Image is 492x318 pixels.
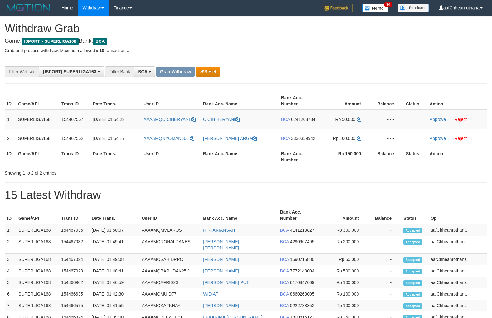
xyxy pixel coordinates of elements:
span: Copy 4290967495 to clipboard [290,239,314,244]
h1: Withdraw Grab [5,22,487,35]
th: Game/API [16,148,59,166]
a: AAAAMQNYOMAN666 [144,136,194,141]
th: Status [401,206,428,224]
img: MOTION_logo.png [5,3,52,12]
a: Copy 100000 to clipboard [357,136,361,141]
span: Copy 6241208734 to clipboard [291,117,315,122]
th: Balance [370,148,403,166]
td: [DATE] 01:48:41 [89,265,139,277]
span: BCA [280,228,289,233]
span: [DATE] 01:54:17 [93,136,124,141]
td: aafChheanrothana [428,300,487,311]
div: Filter Bank [105,66,134,77]
td: AAAAMQAFRIS23 [139,277,201,288]
a: [PERSON_NAME] [203,257,239,262]
td: SUPERLIGA168 [16,265,59,277]
td: SUPERLIGA168 [16,110,59,129]
img: panduan.png [398,4,429,12]
th: Bank Acc. Name [201,92,279,110]
span: Accepted [403,280,422,286]
span: 154467567 [61,117,83,122]
span: Copy 3330359942 to clipboard [291,136,315,141]
td: aafChheanrothana [428,277,487,288]
th: Date Trans. [90,92,141,110]
th: Op [428,206,487,224]
td: - - - [370,129,403,148]
td: [DATE] 01:50:07 [89,224,139,236]
th: Bank Acc. Number [279,92,320,110]
th: Bank Acc. Number [278,206,319,224]
span: Copy 1590715880 to clipboard [290,257,314,262]
td: 154467024 [59,254,89,265]
a: [PERSON_NAME] [203,303,239,308]
td: SUPERLIGA168 [16,254,59,265]
th: Game/API [16,92,59,110]
td: Rp 500,000 [319,265,368,277]
div: Filter Website [5,66,39,77]
span: Rp 50.000 [335,117,356,122]
span: AAAAMQNYOMAN666 [144,136,189,141]
span: Accepted [403,228,422,233]
td: SUPERLIGA168 [16,224,59,236]
th: Status [403,92,427,110]
td: - [368,224,401,236]
td: Rp 100,000 [319,277,368,288]
td: SUPERLIGA168 [16,300,59,311]
a: Approve [430,117,446,122]
td: 154466962 [59,277,89,288]
td: - [368,288,401,300]
td: 6 [5,288,16,300]
th: Status [403,148,427,166]
td: 2 [5,129,16,148]
th: Action [427,148,487,166]
td: 1 [5,224,16,236]
td: Rp 200,000 [319,236,368,254]
a: AAAAMQCICIHERYANI [144,117,196,122]
td: AAAAMQMUID77 [139,288,201,300]
td: AAAAMQKAFKHAY [139,300,201,311]
td: AAAAMQMVLAROS [139,224,201,236]
td: aafChheanrothana [428,254,487,265]
span: Rp 100.000 [333,136,355,141]
th: Trans ID [59,206,89,224]
td: [DATE] 01:49:08 [89,254,139,265]
th: Game/API [16,206,59,224]
td: Rp 300,000 [319,224,368,236]
td: - [368,265,401,277]
span: BCA [280,303,289,308]
span: BCA [281,136,290,141]
span: ISPORT > SUPERLIGA168 [22,38,79,45]
p: Grab and process withdraw. Maximum allowed is transactions. [5,47,487,54]
th: Bank Acc. Name [201,148,279,166]
th: Action [427,92,487,110]
th: Trans ID [59,92,90,110]
td: aafChheanrothana [428,265,487,277]
th: Date Trans. [90,148,141,166]
span: Accepted [403,269,422,274]
span: [DATE] 01:54:22 [93,117,124,122]
img: Feedback.jpg [322,4,353,12]
td: - [368,254,401,265]
td: SUPERLIGA168 [16,236,59,254]
th: Date Trans. [89,206,139,224]
td: 5 [5,277,16,288]
a: [PERSON_NAME] PUT [203,280,249,285]
td: 1 [5,110,16,129]
th: Trans ID [59,148,90,166]
td: Rp 100,000 [319,300,368,311]
h4: Game: Bank: [5,38,487,44]
span: BCA [280,268,289,273]
td: 154466635 [59,288,89,300]
span: Copy 0222788852 to clipboard [290,303,314,308]
th: Bank Acc. Number [279,148,320,166]
span: Copy 4141213827 to clipboard [290,228,314,233]
td: 154466575 [59,300,89,311]
th: User ID [139,206,201,224]
span: Accepted [403,292,422,297]
span: BCA [93,38,107,45]
a: [PERSON_NAME] ARGA [203,136,257,141]
a: [PERSON_NAME] [203,268,239,273]
td: 154467023 [59,265,89,277]
td: SUPERLIGA168 [16,277,59,288]
td: Rp 50,000 [319,254,368,265]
